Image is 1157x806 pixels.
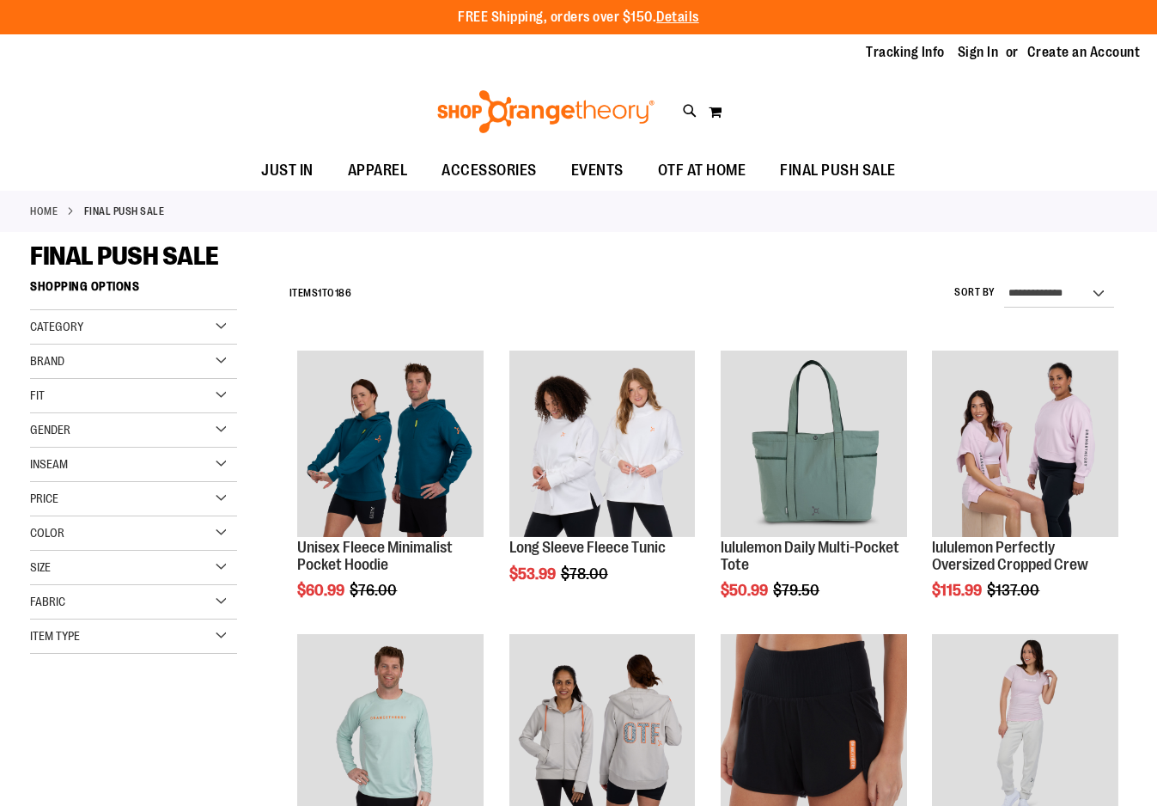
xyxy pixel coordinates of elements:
[866,43,945,62] a: Tracking Info
[656,9,699,25] a: Details
[30,526,64,540] span: Color
[30,492,58,505] span: Price
[84,204,165,219] strong: FINAL PUSH SALE
[458,8,699,27] p: FREE Shipping, orders over $150.
[658,151,746,190] span: OTF AT HOME
[932,582,984,599] span: $115.99
[30,423,70,437] span: Gender
[954,285,996,300] label: Sort By
[958,43,999,62] a: Sign In
[289,342,492,643] div: product
[773,582,822,599] span: $79.50
[441,151,537,190] span: ACCESSORIES
[712,342,916,643] div: product
[435,90,657,133] img: Shop Orangetheory
[424,151,554,191] a: ACCESSORIES
[571,151,624,190] span: EVENTS
[318,287,322,299] span: 1
[297,539,453,573] a: Unisex Fleece Minimalist Pocket Hoodie
[509,565,558,583] span: $53.99
[641,151,764,191] a: OTF AT HOME
[30,204,58,219] a: Home
[763,151,913,190] a: FINAL PUSH SALE
[721,582,770,599] span: $50.99
[1027,43,1141,62] a: Create an Account
[554,151,641,191] a: EVENTS
[721,539,899,573] a: lululemon Daily Multi-Pocket Tote
[932,539,1088,573] a: lululemon Perfectly Oversized Cropped Crew
[30,241,219,271] span: FINAL PUSH SALE
[509,351,696,537] img: Product image for Fleece Long Sleeve
[30,560,51,574] span: Size
[923,342,1127,643] div: product
[261,151,314,190] span: JUST IN
[348,151,408,190] span: APPAREL
[244,151,331,191] a: JUST IN
[721,351,907,540] a: lululemon Daily Multi-Pocket Tote
[30,595,65,608] span: Fabric
[509,351,696,540] a: Product image for Fleece Long Sleeve
[501,342,704,626] div: product
[987,582,1042,599] span: $137.00
[30,388,45,402] span: Fit
[780,151,896,190] span: FINAL PUSH SALE
[932,351,1118,540] a: lululemon Perfectly Oversized Cropped Crew
[30,320,83,333] span: Category
[350,582,399,599] span: $76.00
[289,280,352,307] h2: Items to
[297,582,347,599] span: $60.99
[297,351,484,540] a: Unisex Fleece Minimalist Pocket Hoodie
[331,151,425,191] a: APPAREL
[509,539,666,556] a: Long Sleeve Fleece Tunic
[335,287,352,299] span: 186
[932,351,1118,537] img: lululemon Perfectly Oversized Cropped Crew
[297,351,484,537] img: Unisex Fleece Minimalist Pocket Hoodie
[30,629,80,643] span: Item Type
[30,272,237,310] strong: Shopping Options
[30,354,64,368] span: Brand
[721,351,907,537] img: lululemon Daily Multi-Pocket Tote
[561,565,611,583] span: $78.00
[30,457,68,471] span: Inseam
